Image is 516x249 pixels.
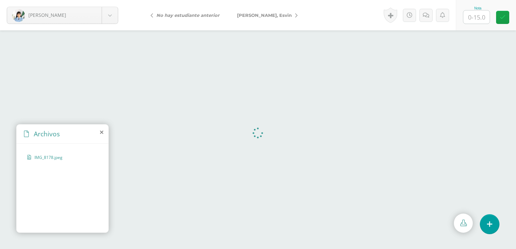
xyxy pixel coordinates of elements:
[12,9,25,22] img: 5bea9e3018f7269bedff4038238b3029.png
[237,12,292,18] span: [PERSON_NAME], Esvin
[228,7,303,23] a: [PERSON_NAME], Esvin
[463,6,493,10] div: Nota
[7,7,118,24] a: [PERSON_NAME]
[34,129,60,138] span: Archivos
[156,12,220,18] i: No hay estudiante anterior
[28,12,66,18] span: [PERSON_NAME]
[463,10,490,24] input: 0-15.0
[145,7,228,23] a: No hay estudiante anterior
[34,155,90,160] span: IMG_8178.jpeg
[100,130,103,135] i: close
